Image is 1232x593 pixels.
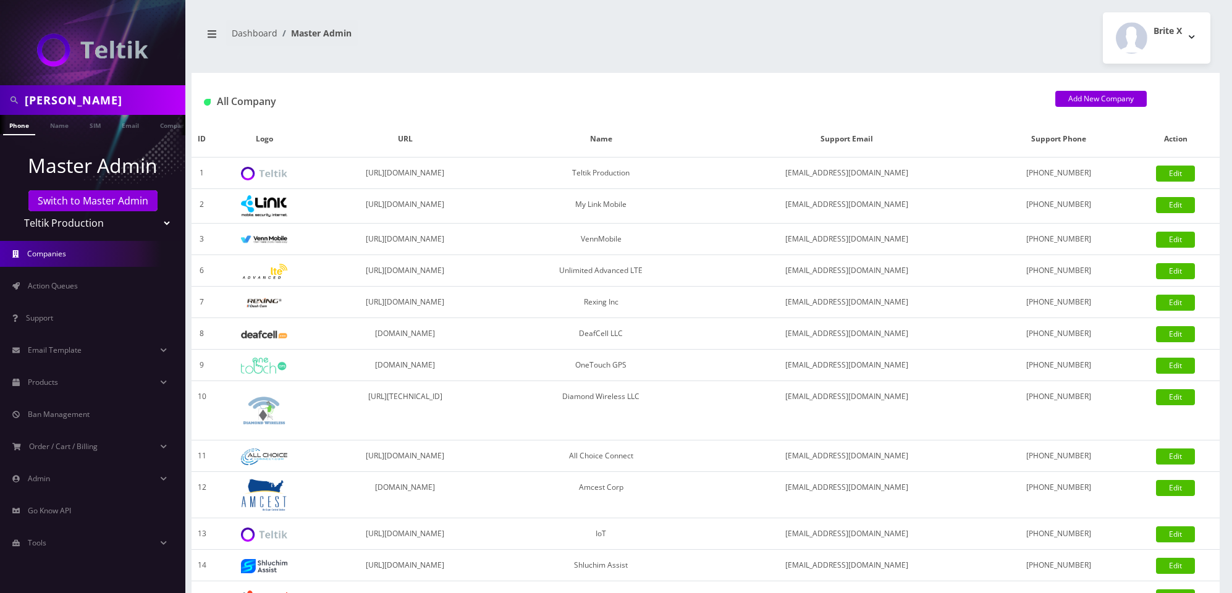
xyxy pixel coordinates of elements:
td: 12 [192,472,212,518]
td: [DOMAIN_NAME] [316,350,493,381]
td: [URL][TECHNICAL_ID] [316,381,493,440]
td: [PHONE_NUMBER] [985,318,1132,350]
td: 8 [192,318,212,350]
a: Edit [1156,389,1195,405]
td: 1 [192,158,212,189]
a: Name [44,115,75,134]
span: Tools [28,537,46,548]
td: [EMAIL_ADDRESS][DOMAIN_NAME] [708,550,985,581]
td: IoT [494,518,708,550]
span: Admin [28,473,50,484]
td: [PHONE_NUMBER] [985,381,1132,440]
a: Edit [1156,480,1195,496]
a: Edit [1156,448,1195,465]
a: Edit [1156,526,1195,542]
td: [EMAIL_ADDRESS][DOMAIN_NAME] [708,158,985,189]
td: [URL][DOMAIN_NAME] [316,518,493,550]
td: [EMAIL_ADDRESS][DOMAIN_NAME] [708,287,985,318]
td: [DOMAIN_NAME] [316,472,493,518]
td: 14 [192,550,212,581]
img: DeafCell LLC [241,330,287,339]
a: Edit [1156,263,1195,279]
th: Logo [212,121,316,158]
td: Unlimited Advanced LTE [494,255,708,287]
td: [PHONE_NUMBER] [985,472,1132,518]
a: Edit [1156,295,1195,311]
td: [PHONE_NUMBER] [985,189,1132,224]
nav: breadcrumb [201,20,696,56]
a: Edit [1156,358,1195,374]
a: Switch to Master Admin [28,190,158,211]
img: VennMobile [241,235,287,244]
img: My Link Mobile [241,195,287,217]
td: [EMAIL_ADDRESS][DOMAIN_NAME] [708,472,985,518]
th: Name [494,121,708,158]
td: 3 [192,224,212,255]
td: [URL][DOMAIN_NAME] [316,440,493,472]
img: All Company [204,99,211,106]
td: 7 [192,287,212,318]
td: 9 [192,350,212,381]
span: Products [28,377,58,387]
td: [EMAIL_ADDRESS][DOMAIN_NAME] [708,318,985,350]
a: Email [116,115,145,134]
input: Search in Company [25,88,182,112]
td: Shluchim Assist [494,550,708,581]
span: Action Queues [28,280,78,291]
a: Company [154,115,195,134]
td: Amcest Corp [494,472,708,518]
td: [URL][DOMAIN_NAME] [316,550,493,581]
td: [PHONE_NUMBER] [985,440,1132,472]
h1: All Company [204,96,1037,107]
td: [EMAIL_ADDRESS][DOMAIN_NAME] [708,440,985,472]
td: [EMAIL_ADDRESS][DOMAIN_NAME] [708,255,985,287]
td: 6 [192,255,212,287]
span: Support [26,313,53,323]
td: My Link Mobile [494,189,708,224]
td: 10 [192,381,212,440]
td: 11 [192,440,212,472]
td: [URL][DOMAIN_NAME] [316,189,493,224]
td: DeafCell LLC [494,318,708,350]
td: [URL][DOMAIN_NAME] [316,158,493,189]
img: Diamond Wireless LLC [241,387,287,434]
img: IoT [241,528,287,542]
span: Go Know API [28,505,71,516]
td: [PHONE_NUMBER] [985,255,1132,287]
button: Brite X [1103,12,1210,64]
a: Add New Company [1055,91,1147,107]
td: Teltik Production [494,158,708,189]
img: Teltik Production [37,33,148,67]
li: Master Admin [277,27,352,40]
th: Action [1132,121,1220,158]
a: Edit [1156,166,1195,182]
a: Edit [1156,326,1195,342]
img: Rexing Inc [241,297,287,309]
img: All Choice Connect [241,448,287,465]
a: Edit [1156,558,1195,574]
td: [EMAIL_ADDRESS][DOMAIN_NAME] [708,350,985,381]
td: [EMAIL_ADDRESS][DOMAIN_NAME] [708,189,985,224]
td: [PHONE_NUMBER] [985,158,1132,189]
span: Ban Management [28,409,90,419]
td: [DOMAIN_NAME] [316,318,493,350]
img: OneTouch GPS [241,358,287,374]
img: Unlimited Advanced LTE [241,264,287,279]
td: 2 [192,189,212,224]
span: Email Template [28,345,82,355]
td: VennMobile [494,224,708,255]
span: Companies [27,248,66,259]
img: Teltik Production [241,167,287,181]
th: ID [192,121,212,158]
td: [URL][DOMAIN_NAME] [316,255,493,287]
a: SIM [83,115,107,134]
td: [EMAIL_ADDRESS][DOMAIN_NAME] [708,381,985,440]
a: Dashboard [232,27,277,39]
td: [PHONE_NUMBER] [985,350,1132,381]
td: [PHONE_NUMBER] [985,287,1132,318]
td: Rexing Inc [494,287,708,318]
th: Support Email [708,121,985,158]
td: OneTouch GPS [494,350,708,381]
th: Support Phone [985,121,1132,158]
